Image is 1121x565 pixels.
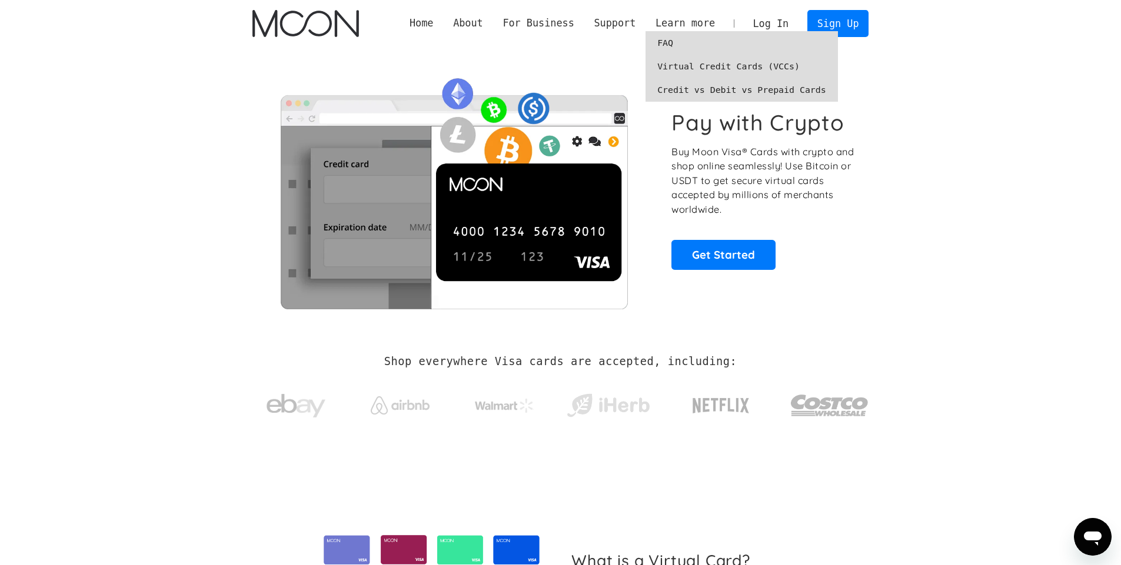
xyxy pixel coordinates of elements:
div: About [443,16,493,31]
a: Airbnb [356,385,444,420]
h2: Shop everywhere Visa cards are accepted, including: [384,355,737,368]
a: ebay [252,376,340,430]
div: Learn more [656,16,715,31]
img: Moon Logo [252,10,359,37]
img: Walmart [475,399,534,413]
div: Support [594,16,636,31]
h1: Pay with Crypto [671,109,844,136]
a: Walmart [460,387,548,419]
a: Netflix [668,379,774,426]
img: ebay [267,387,325,424]
a: Home [400,16,443,31]
a: home [252,10,359,37]
div: For Business [493,16,584,31]
img: iHerb [564,390,652,421]
iframe: Button to launch messaging window [1074,518,1112,556]
img: Netflix [691,391,750,420]
a: FAQ [646,31,838,55]
a: Get Started [671,240,776,269]
div: For Business [503,16,574,31]
div: Support [584,16,646,31]
div: Learn more [646,16,725,31]
a: Credit vs Debit vs Prepaid Cards [646,78,838,102]
img: Costco [790,383,869,427]
a: Sign Up [807,10,869,36]
div: About [453,16,483,31]
a: Log In [743,11,799,36]
a: Virtual Credit Cards (VCCs) [646,55,838,78]
a: iHerb [564,379,652,427]
img: Airbnb [371,396,430,414]
a: Costco [790,372,869,433]
nav: Learn more [646,31,838,102]
img: Moon Cards let you spend your crypto anywhere Visa is accepted. [252,70,656,309]
p: Buy Moon Visa® Cards with crypto and shop online seamlessly! Use Bitcoin or USDT to get secure vi... [671,145,856,217]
